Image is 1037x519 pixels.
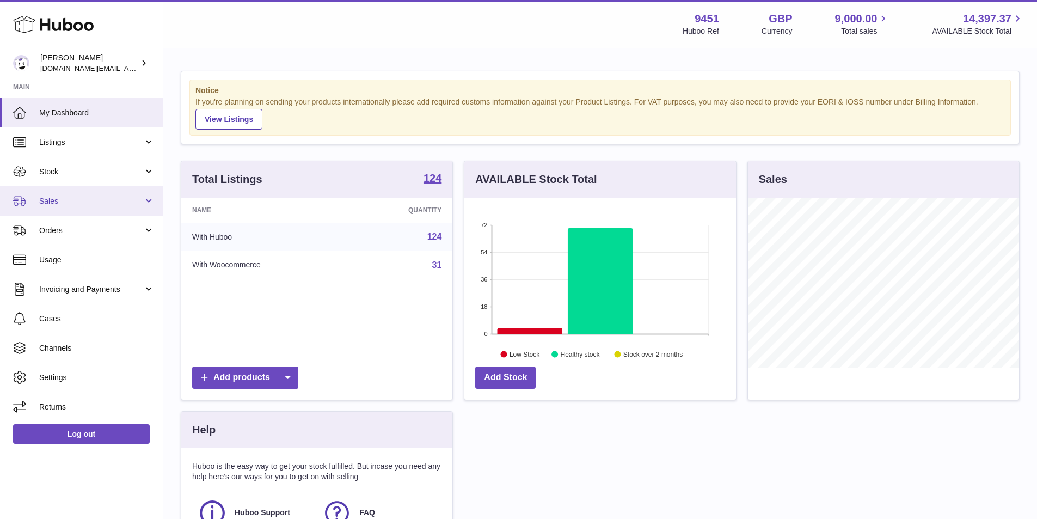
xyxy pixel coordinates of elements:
span: Returns [39,402,155,412]
strong: 9451 [695,11,719,26]
span: Sales [39,196,143,206]
a: 14,397.37 AVAILABLE Stock Total [932,11,1024,36]
span: Orders [39,225,143,236]
div: If you're planning on sending your products internationally please add required customs informati... [195,97,1005,130]
h3: Total Listings [192,172,262,187]
span: Invoicing and Payments [39,284,143,295]
span: 9,000.00 [835,11,878,26]
text: 72 [481,222,488,228]
h3: AVAILABLE Stock Total [475,172,597,187]
span: Total sales [841,26,889,36]
a: 124 [424,173,441,186]
h3: Sales [759,172,787,187]
span: Channels [39,343,155,353]
p: Huboo is the easy way to get your stock fulfilled. But incase you need any help here's our ways f... [192,461,441,482]
a: Log out [13,424,150,444]
a: 124 [427,232,442,241]
text: 54 [481,249,488,255]
div: [PERSON_NAME] [40,53,138,74]
span: AVAILABLE Stock Total [932,26,1024,36]
a: Add products [192,367,298,389]
a: 31 [432,260,442,270]
span: Listings [39,137,143,148]
td: With Huboo [181,223,349,251]
a: Add Stock [475,367,536,389]
h3: Help [192,423,216,437]
span: FAQ [359,508,375,518]
span: Cases [39,314,155,324]
span: Huboo Support [235,508,290,518]
th: Name [181,198,349,223]
span: My Dashboard [39,108,155,118]
span: Usage [39,255,155,265]
a: View Listings [195,109,262,130]
text: Stock over 2 months [623,350,683,358]
text: 0 [484,331,488,337]
span: Stock [39,167,143,177]
a: 9,000.00 Total sales [835,11,890,36]
span: [DOMAIN_NAME][EMAIL_ADDRESS][DOMAIN_NAME] [40,64,217,72]
td: With Woocommerce [181,251,349,279]
strong: Notice [195,86,1005,96]
div: Huboo Ref [683,26,719,36]
strong: 124 [424,173,441,184]
div: Currency [762,26,793,36]
img: amir.ch@gmail.com [13,55,29,71]
span: Settings [39,373,155,383]
th: Quantity [349,198,452,223]
span: 14,397.37 [963,11,1011,26]
strong: GBP [769,11,792,26]
text: Healthy stock [561,350,600,358]
text: 36 [481,276,488,283]
text: Low Stock [510,350,540,358]
text: 18 [481,303,488,310]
